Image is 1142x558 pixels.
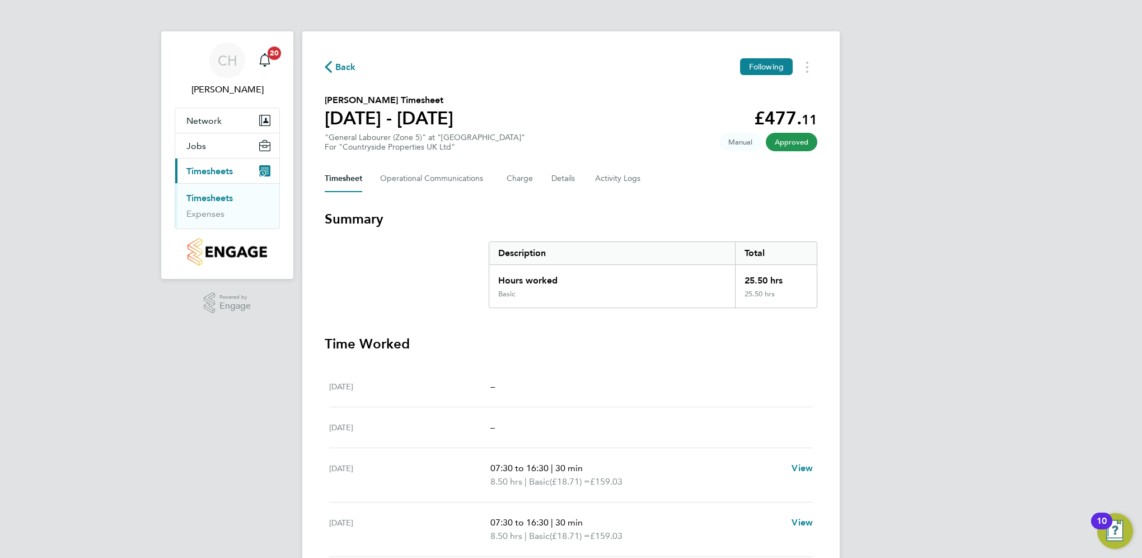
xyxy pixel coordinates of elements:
[335,61,356,74] span: Back
[325,142,525,152] div: For "Countryside Properties UK Ltd"
[735,242,817,264] div: Total
[754,108,817,129] app-decimal: £477.
[325,133,525,152] div: "General Labourer (Zone 5)" at "[GEOGRAPHIC_DATA]"
[329,380,490,393] div: [DATE]
[254,43,276,78] a: 20
[325,60,356,74] button: Back
[329,421,490,434] div: [DATE]
[740,58,793,75] button: Following
[325,335,817,353] h3: Time Worked
[175,43,280,96] a: CH[PERSON_NAME]
[735,290,817,308] div: 25.50 hrs
[175,133,279,158] button: Jobs
[186,208,224,219] a: Expenses
[551,165,577,192] button: Details
[595,165,642,192] button: Activity Logs
[749,62,784,72] span: Following
[498,290,515,299] div: Basic
[325,94,453,107] h2: [PERSON_NAME] Timesheet
[551,463,553,473] span: |
[186,115,222,126] span: Network
[490,422,495,433] span: –
[325,165,362,192] button: Timesheet
[204,292,251,314] a: Powered byEngage
[161,31,293,279] nav: Main navigation
[735,265,817,290] div: 25.50 hrs
[490,517,549,528] span: 07:30 to 16:30
[529,475,550,489] span: Basic
[590,531,623,541] span: £159.03
[792,517,813,528] span: View
[175,108,279,133] button: Network
[219,301,251,311] span: Engage
[175,238,280,266] a: Go to home page
[490,463,549,473] span: 07:30 to 16:30
[525,476,527,487] span: |
[550,531,590,541] span: (£18.71) =
[792,516,813,529] a: View
[329,516,490,543] div: [DATE]
[797,58,817,76] button: Timesheets Menu
[489,241,817,308] div: Summary
[529,529,550,543] span: Basic
[380,165,489,192] button: Operational Communications
[525,531,527,541] span: |
[507,165,533,192] button: Charge
[792,462,813,475] a: View
[325,210,817,228] h3: Summary
[175,159,279,183] button: Timesheets
[802,111,817,128] span: 11
[325,107,453,129] h1: [DATE] - [DATE]
[555,463,583,473] span: 30 min
[218,53,237,68] span: CH
[219,292,251,302] span: Powered by
[555,517,583,528] span: 30 min
[490,476,522,487] span: 8.50 hrs
[1097,513,1133,549] button: Open Resource Center, 10 new notifications
[268,46,281,60] span: 20
[188,238,266,266] img: countryside-properties-logo-retina.png
[550,476,590,487] span: (£18.71) =
[766,133,817,151] span: This timesheet has been approved.
[792,463,813,473] span: View
[719,133,761,151] span: This timesheet was manually created.
[489,265,735,290] div: Hours worked
[489,242,735,264] div: Description
[186,166,233,176] span: Timesheets
[490,381,495,392] span: –
[551,517,553,528] span: |
[175,183,279,229] div: Timesheets
[186,141,206,151] span: Jobs
[490,531,522,541] span: 8.50 hrs
[329,462,490,489] div: [DATE]
[590,476,623,487] span: £159.03
[186,193,233,203] a: Timesheets
[175,83,280,96] span: Chris Harrison
[1097,521,1107,536] div: 10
